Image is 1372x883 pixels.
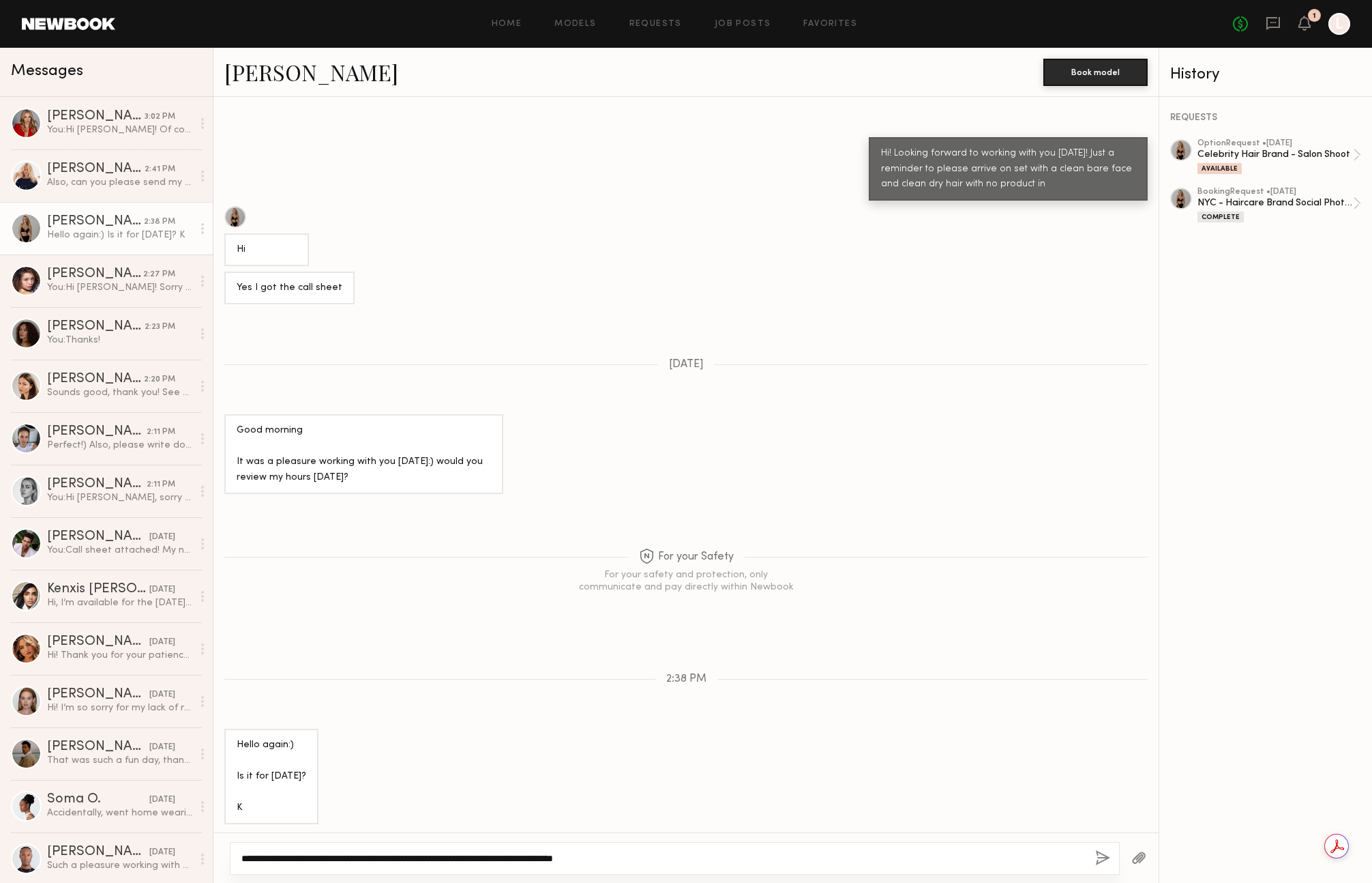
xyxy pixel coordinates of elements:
a: Models [554,20,596,29]
span: 2:38 PM [666,674,706,685]
div: Hi! Looking forward to working with you [DATE]! Just a reminder to please arrive on set with a cl... [881,146,1135,193]
div: Also, can you please send my agent the details as well :) [PERSON_NAME][EMAIL_ADDRESS][DOMAIN_NAME] [47,176,192,189]
div: 2:11 PM [147,478,175,491]
div: [PERSON_NAME] [47,110,145,124]
div: Complete [1197,212,1244,222]
div: Kenxis [PERSON_NAME] [47,583,149,596]
div: REQUESTS [1170,113,1361,123]
div: 2:38 PM [144,216,175,229]
div: [PERSON_NAME] [47,688,149,701]
div: For your safety and protection, only communicate and pay directly within Newbook [577,569,795,594]
div: Hi! I’m so sorry for my lack of response. Unfortunately, all jobs have to go through my agency, S... [47,701,192,714]
div: booking Request • [DATE] [1197,188,1353,197]
a: Home [492,20,522,29]
div: Accidentally, went home wearing the silver earrings let me know if you need me to return them. [47,807,192,820]
a: [PERSON_NAME] [224,57,398,87]
div: [DATE] [149,583,175,596]
div: [PERSON_NAME] [47,740,149,754]
span: [DATE] [669,359,704,371]
div: Hi [237,242,297,258]
div: Soma O. [47,793,149,807]
div: You: Call sheet attached! My number is [PHONE_NUMBER] if you have any questions! - [PERSON_NAME] [47,544,192,557]
div: [DATE] [149,741,175,754]
a: L [1328,13,1350,35]
div: Hi! Thank you for your patience! My instagram is @[PERSON_NAME].[PERSON_NAME] [47,649,192,662]
a: Requests [629,20,682,29]
div: Hi, I’m available for the [DATE] and am looking forward to working with your team! Look forward t... [47,596,192,609]
div: [PERSON_NAME] [47,845,149,859]
div: Celebrity Hair Brand - Salon Shoot [1197,148,1353,161]
a: optionRequest •[DATE]Celebrity Hair Brand - Salon ShootAvailable [1197,139,1361,174]
div: [DATE] [149,689,175,701]
div: [PERSON_NAME] [47,267,143,281]
div: 2:23 PM [145,321,175,334]
div: Such a pleasure working with you guys! Thank you again 🤟🏾✨ [47,859,192,872]
div: Good morning It was a pleasure working with you [DATE]:) would you review my hours [DATE]? [237,423,491,486]
div: [PERSON_NAME] [47,373,144,386]
a: bookingRequest •[DATE]NYC - Haircare Brand Social PhotoshootComplete [1197,188,1361,222]
div: Sounds good, thank you! See you [DATE]. [47,386,192,399]
div: You: Thanks! [47,334,192,347]
div: [PERSON_NAME] O. [47,478,147,491]
div: 2:11 PM [147,426,175,439]
a: Book model [1043,66,1148,77]
div: 3:02 PM [145,111,175,124]
a: Job Posts [715,20,771,29]
div: Hello again:) Is it for [DATE]? K [47,229,192,242]
div: option Request • [DATE] [1197,139,1353,148]
div: 2:27 PM [143,268,175,281]
div: You: Hi [PERSON_NAME]! Of course! The shoot is going to be a tutorial led by a professional hairs... [47,124,192,136]
div: [DATE] [149,636,175,649]
div: [DATE] [149,531,175,544]
div: NYC - Haircare Brand Social Photoshoot [1197,197,1353,209]
div: [DATE] [149,794,175,807]
div: Perfect!) Also, please write down your number so it’s easier to reach you. Mine is [PHONE_NUMBER]. [47,439,192,452]
div: You: Hi [PERSON_NAME], sorry to hear that! Thanks for the heads up. [47,491,192,504]
a: Favorites [803,20,857,29]
div: You: Hi [PERSON_NAME]! Sorry about that. Will get it resent to you asap! We are looking to reshoo... [47,281,192,294]
div: 2:41 PM [145,163,175,176]
div: [PERSON_NAME] [47,162,145,176]
div: Yes I got the call sheet [237,280,342,296]
div: Available [1197,163,1242,174]
div: History [1170,67,1361,83]
div: That was such a fun day, thanks for all the laughs! [47,754,192,767]
div: [PERSON_NAME] [47,320,145,334]
div: [PERSON_NAME] [47,215,144,229]
span: Messages [11,63,83,79]
div: 1 [1313,12,1316,20]
div: [PERSON_NAME] [47,635,149,649]
div: [PERSON_NAME] [47,425,147,439]
span: For your Safety [639,549,734,566]
button: Book model [1043,59,1148,86]
div: 2:20 PM [144,373,175,386]
div: [DATE] [149,846,175,859]
div: Hello again:) Is it for [DATE]? K [237,738,306,816]
div: [PERSON_NAME] [47,530,149,544]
